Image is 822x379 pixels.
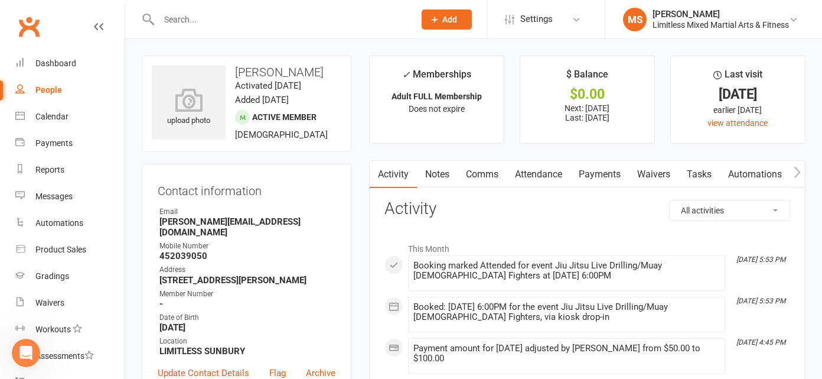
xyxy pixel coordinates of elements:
[28,32,66,41] b: Roll Call
[736,255,785,264] i: [DATE] 5:53 PM
[402,69,410,80] i: ✓
[159,206,335,218] div: Email
[720,161,790,188] a: Automations
[15,343,125,370] a: Assessments
[235,95,289,105] time: Added [DATE]
[18,289,28,298] button: Upload attachment
[185,5,207,27] button: Home
[155,11,406,28] input: Search...
[736,338,785,346] i: [DATE] 4:45 PM
[207,5,229,26] div: Close
[203,284,221,303] button: Send a message…
[653,9,789,20] div: [PERSON_NAME]
[75,289,84,298] button: Start recording
[9,154,158,180] div: Did that answer your question?
[57,6,134,15] h1: [PERSON_NAME]
[15,290,125,316] a: Waivers
[35,298,64,307] div: Waivers
[56,289,66,298] button: Gif picker
[159,264,335,276] div: Address
[681,88,794,101] div: [DATE]
[15,316,125,343] a: Workouts
[629,161,679,188] a: Waivers
[159,275,335,286] strong: [STREET_ADDRESS][PERSON_NAME]
[159,312,335,323] div: Date of Birth
[9,225,227,288] div: Toby says…
[402,67,471,89] div: Memberships
[19,111,217,146] div: Each method requires active participation - there's no "always checked in" automation for attenda...
[422,9,472,30] button: Add
[252,112,317,122] span: Active member
[15,130,125,157] a: Payments
[159,196,217,208] div: yes thank you
[384,200,790,218] h3: Activity
[152,88,226,127] div: upload photo
[149,189,227,215] div: yes thank you
[736,297,785,305] i: [DATE] 5:53 PM
[35,138,73,148] div: Payments
[35,85,62,95] div: People
[35,165,64,174] div: Reports
[159,216,335,238] strong: [PERSON_NAME][EMAIL_ADDRESS][DOMAIN_NAME]
[15,157,125,183] a: Reports
[413,261,720,281] div: Booking marked Attended for event Jiu Jitsu Live Drilling/Muay [DEMOGRAPHIC_DATA] Fighters at [DA...
[392,92,482,101] strong: Adult FULL Membership
[417,161,458,188] a: Notes
[28,31,217,64] li: - Trainers/staff can check members in, mark them absent, or remove them from class lists
[9,225,194,262] div: Glad I could help. Let me know if you have more questions.[PERSON_NAME] • AI Agent• 1h ago
[158,180,335,197] h3: Contact information
[623,8,647,31] div: MS
[35,218,83,228] div: Automations
[384,237,790,255] li: This Month
[370,161,417,188] a: Activity
[35,325,71,334] div: Workouts
[159,289,335,300] div: Member Number
[159,336,335,347] div: Location
[159,346,335,357] strong: LIMITLESS SUNBURY
[653,20,789,30] div: Limitless Mixed Martial Arts & Fitness
[159,251,335,261] strong: 452039050
[15,237,125,263] a: Product Sales
[442,15,457,24] span: Add
[19,70,217,105] div: If needed, staff can mark attendance after a class ends by going to the calendar event or the mem...
[409,104,465,114] span: Does not expire
[159,241,335,252] div: Mobile Number
[713,67,762,88] div: Last visit
[35,245,86,254] div: Product Sales
[15,263,125,290] a: Gradings
[15,77,125,103] a: People
[15,103,125,130] a: Calendar
[34,7,53,25] img: Profile image for Toby
[15,210,125,237] a: Automations
[570,161,629,188] a: Payments
[35,112,68,121] div: Calendar
[520,6,553,33] span: Settings
[176,96,185,105] a: Source reference 144348:
[531,88,644,101] div: $0.00
[15,50,125,77] a: Dashboard
[235,129,328,140] span: [DEMOGRAPHIC_DATA]
[531,103,644,122] p: Next: [DATE] Last: [DATE]
[152,66,341,79] h3: [PERSON_NAME]
[235,80,301,91] time: Activated [DATE]
[15,183,125,210] a: Messages
[9,154,227,190] div: Toby says…
[413,302,720,322] div: Booked: [DATE] 6:00PM for the event Jiu Jitsu Live Drilling/Muay [DEMOGRAPHIC_DATA] Fighters, via...
[35,192,73,201] div: Messages
[413,344,720,364] div: Payment amount for [DATE] adjusted by [PERSON_NAME] from $50.00 to $100.00
[9,189,227,225] div: Megan says…
[35,271,69,281] div: Gradings
[566,67,608,88] div: $ Balance
[159,322,335,333] strong: [DATE]
[35,351,94,361] div: Assessments
[35,59,76,68] div: Dashboard
[681,103,794,116] div: earlier [DATE]
[8,5,30,27] button: go back
[458,161,507,188] a: Comms
[14,12,44,41] a: Clubworx
[159,299,335,309] strong: -
[19,161,149,173] div: Did that answer your question?
[12,339,40,367] iframe: Intercom live chat
[679,161,720,188] a: Tasks
[10,264,226,284] textarea: Message…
